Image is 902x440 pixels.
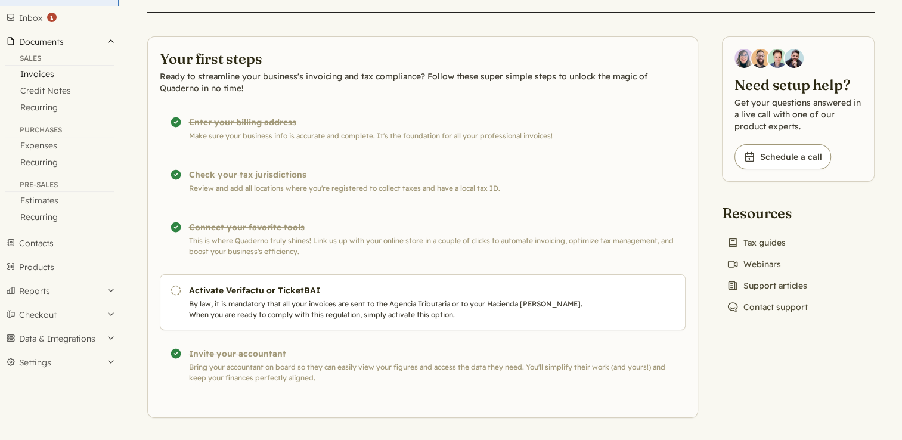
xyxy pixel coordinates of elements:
[734,144,831,169] a: Schedule a call
[5,125,114,137] div: Purchases
[160,49,686,68] h2: Your first steps
[160,70,686,94] p: Ready to streamline your business's invoicing and tax compliance? Follow these super simple steps...
[5,180,114,192] div: Pre-Sales
[47,13,57,22] strong: 1
[768,49,787,68] img: Ivo Oltmans, Business Developer at Quaderno
[5,54,114,66] div: Sales
[722,203,813,222] h2: Resources
[751,49,770,68] img: Jairo Fumero, Account Executive at Quaderno
[734,75,862,94] h2: Need setup help?
[189,299,596,320] p: By law, it is mandatory that all your invoices are sent to the Agencia Tributaria or to your Haci...
[734,97,862,132] p: Get your questions answered in a live call with one of our product experts.
[785,49,804,68] img: Javier Rubio, DevRel at Quaderno
[722,277,812,294] a: Support articles
[722,234,791,251] a: Tax guides
[734,49,754,68] img: Diana Carrasco, Account Executive at Quaderno
[722,299,813,315] a: Contact support
[189,284,596,296] h3: Activate Verifactu or TicketBAI
[160,274,686,330] a: Activate Verifactu or TicketBAI By law, it is mandatory that all your invoices are sent to the Ag...
[722,256,786,272] a: Webinars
